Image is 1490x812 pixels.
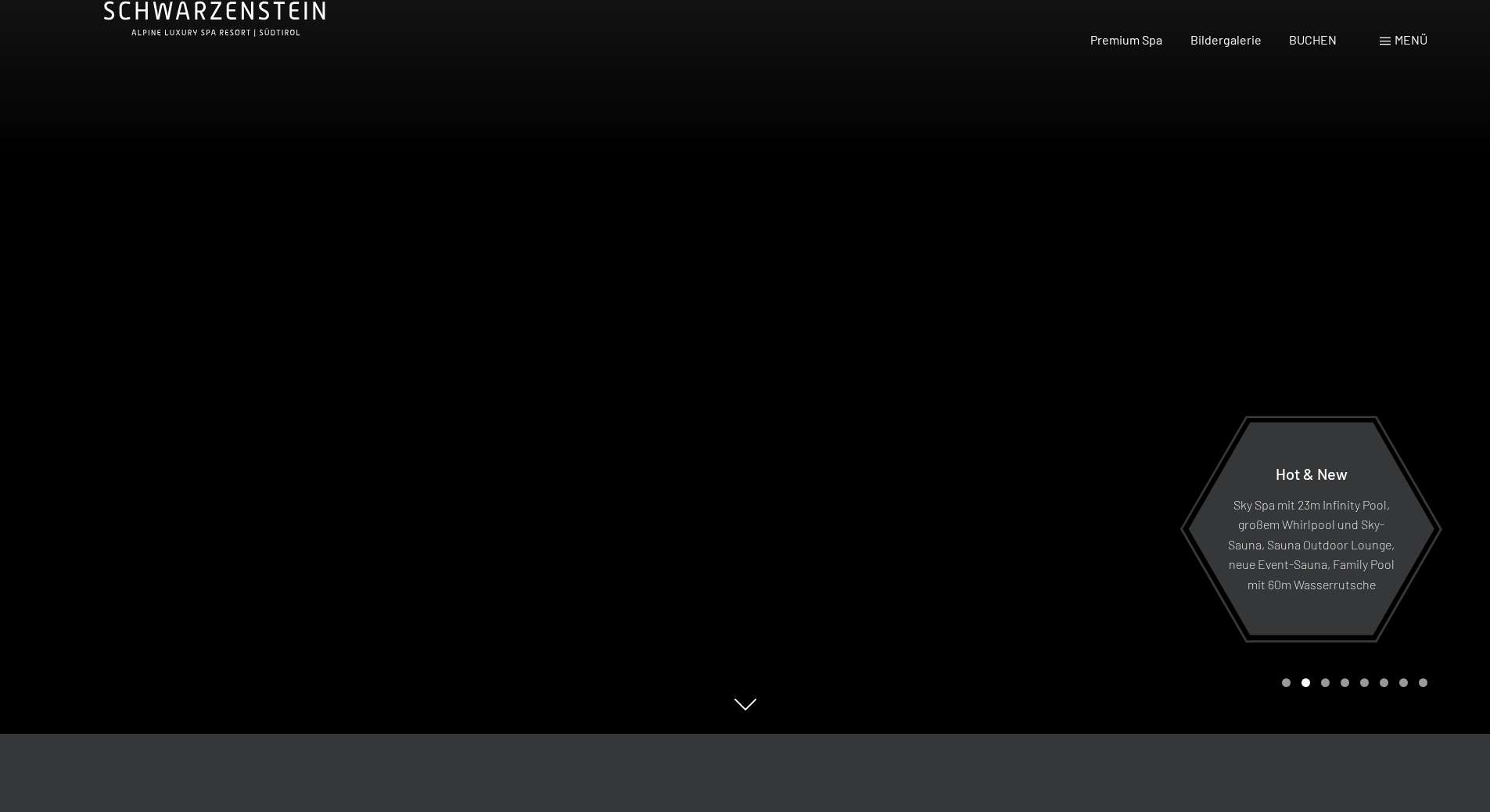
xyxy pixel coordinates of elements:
a: BUCHEN [1289,32,1337,47]
span: Hot & New [1276,463,1348,482]
div: Carousel Pagination [1276,678,1427,687]
div: Carousel Page 6 [1380,678,1388,687]
a: Premium Spa [1090,32,1162,47]
div: Carousel Page 5 [1360,678,1369,687]
a: Bildergalerie [1190,32,1262,47]
div: Carousel Page 8 [1419,678,1427,687]
p: Sky Spa mit 23m Infinity Pool, großem Whirlpool und Sky-Sauna, Sauna Outdoor Lounge, neue Event-S... [1226,494,1396,594]
span: Menü [1395,32,1427,47]
a: Hot & New Sky Spa mit 23m Infinity Pool, großem Whirlpool und Sky-Sauna, Sauna Outdoor Lounge, ne... [1187,421,1435,636]
div: Carousel Page 7 [1399,678,1408,687]
div: Carousel Page 2 (Current Slide) [1302,678,1310,687]
div: Carousel Page 3 [1321,678,1330,687]
div: Carousel Page 4 [1341,678,1349,687]
div: Carousel Page 1 [1282,678,1291,687]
